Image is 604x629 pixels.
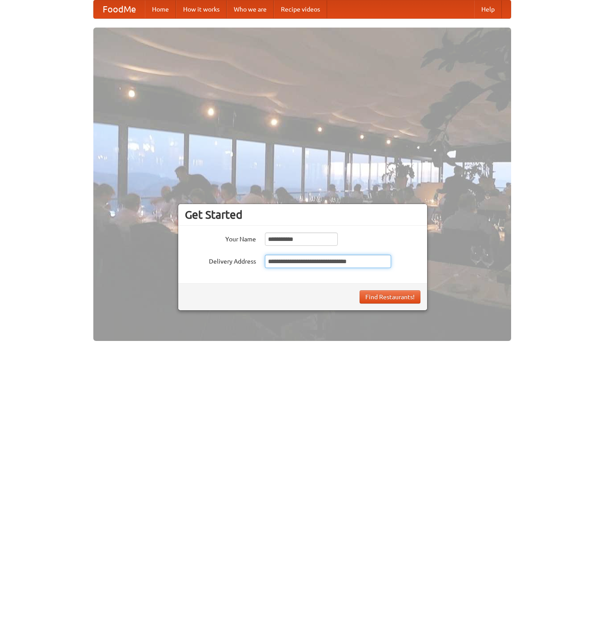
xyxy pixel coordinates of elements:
a: Who we are [227,0,274,18]
a: Home [145,0,176,18]
button: Find Restaurants! [360,290,420,304]
h3: Get Started [185,208,420,221]
label: Your Name [185,232,256,244]
a: How it works [176,0,227,18]
a: Recipe videos [274,0,327,18]
a: Help [474,0,502,18]
a: FoodMe [94,0,145,18]
label: Delivery Address [185,255,256,266]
